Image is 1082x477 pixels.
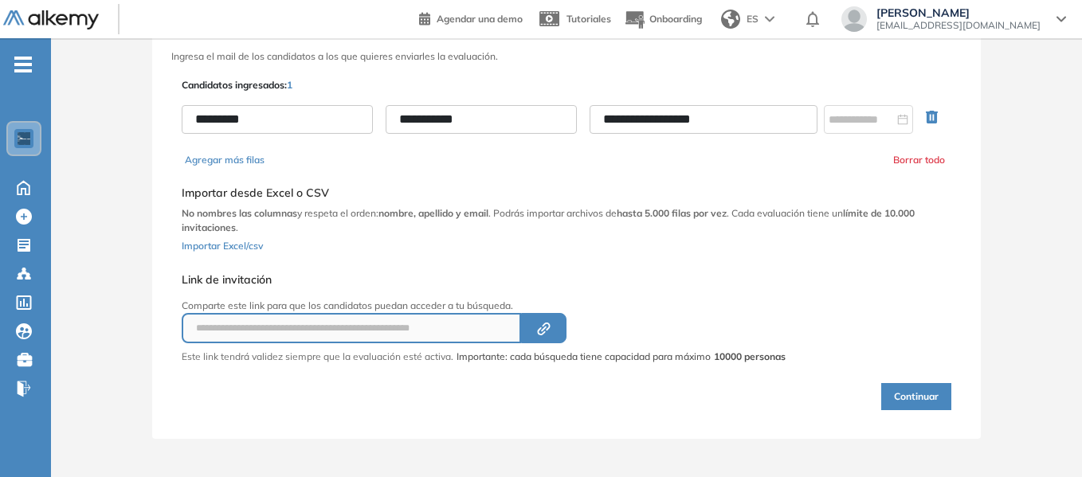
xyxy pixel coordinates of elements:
button: Onboarding [624,2,702,37]
p: Comparte este link para que los candidatos puedan acceder a tu búsqueda. [182,299,786,313]
span: [PERSON_NAME] [876,6,1041,19]
b: límite de 10.000 invitaciones [182,207,915,233]
p: Candidatos ingresados: [182,78,292,92]
i: - [14,63,32,66]
a: Agendar una demo [419,8,523,27]
span: Importar Excel/csv [182,240,263,252]
img: https://assets.alkemy.org/workspaces/1802/d452bae4-97f6-47ab-b3bf-1c40240bc960.jpg [18,132,30,145]
span: [EMAIL_ADDRESS][DOMAIN_NAME] [876,19,1041,32]
button: Importar Excel/csv [182,235,263,254]
h5: Link de invitación [182,273,786,287]
h5: Importar desde Excel o CSV [182,186,951,200]
h3: Ingresa el mail de los candidatos a los que quieres enviarles la evaluación. [171,51,962,62]
span: ES [747,12,759,26]
span: Agendar una demo [437,13,523,25]
b: nombre, apellido y email [378,207,488,219]
img: arrow [765,16,774,22]
img: world [721,10,740,29]
button: Borrar todo [893,153,945,167]
b: No nombres las columnas [182,207,297,219]
button: Agregar más filas [185,153,265,167]
strong: 10000 personas [714,350,786,362]
span: Importante: cada búsqueda tiene capacidad para máximo [457,350,786,364]
button: Continuar [881,383,951,410]
p: y respeta el orden: . Podrás importar archivos de . Cada evaluación tiene un . [182,206,951,235]
img: Logo [3,10,99,30]
span: 1 [287,79,292,91]
p: Este link tendrá validez siempre que la evaluación esté activa. [182,350,453,364]
span: Tutoriales [566,13,611,25]
b: hasta 5.000 filas por vez [617,207,727,219]
span: Onboarding [649,13,702,25]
